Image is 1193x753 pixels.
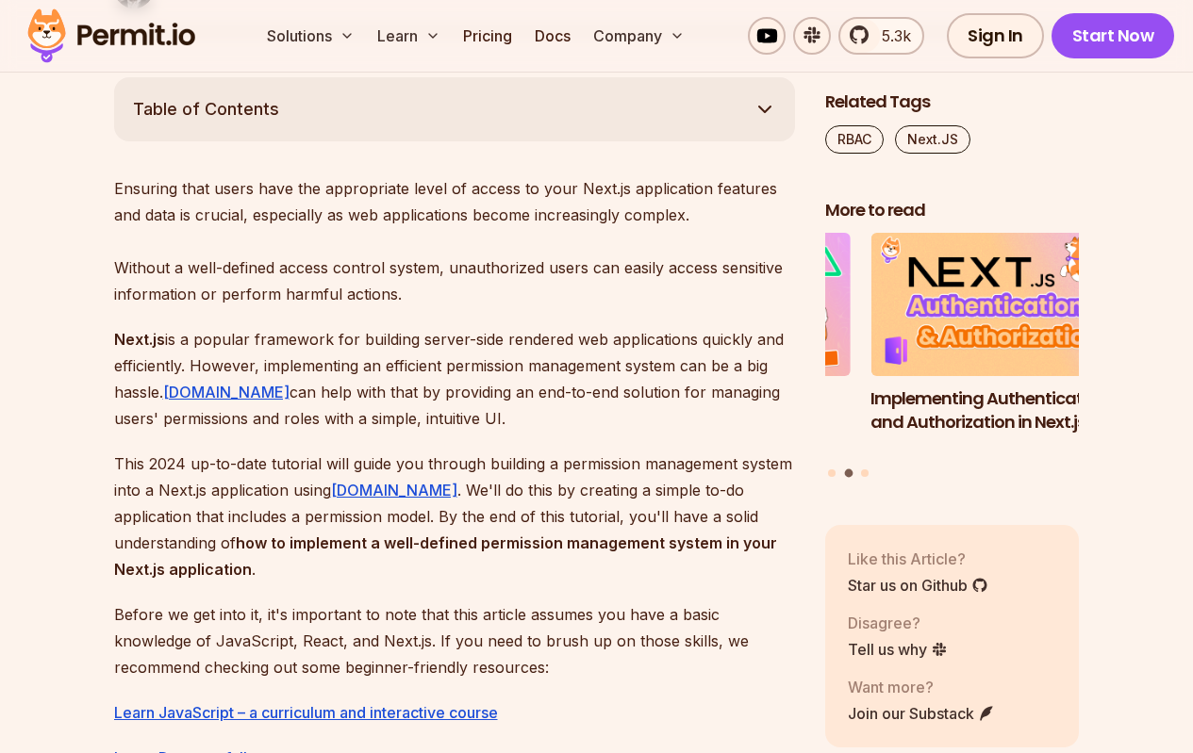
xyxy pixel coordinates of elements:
a: Docs [527,17,578,55]
p: is a popular framework for building server-side rendered web applications quickly and efficiently... [114,326,795,432]
a: Sign In [947,13,1044,58]
p: Want more? [848,676,995,698]
button: Go to slide 1 [828,469,836,477]
a: Implementing Authentication and Authorization in Next.jsImplementing Authentication and Authoriza... [870,234,1125,458]
a: [DOMAIN_NAME] [331,481,457,499]
img: Implementing Authentication and Authorization in Next.js [870,234,1125,377]
button: Company [586,17,692,55]
a: 5.3k [838,17,924,55]
h2: Related Tags [825,90,1080,114]
a: [DOMAIN_NAME] [163,383,290,401]
button: Go to slide 3 [861,469,869,477]
strong: Next.js [114,330,165,349]
a: Tell us why [848,638,948,661]
a: RBAC [825,125,884,154]
a: Start Now [1052,13,1175,58]
button: Solutions [259,17,362,55]
p: Ensuring that users have the appropriate level of access to your Next.js application features and... [114,175,795,307]
p: Before we get into it, it's important to note that this article assumes you have a basic knowledg... [114,601,795,680]
strong: how to implement a well-defined permission management system in your Next.js application [114,533,777,579]
li: 2 of 3 [870,234,1125,458]
span: 5.3k [870,25,911,47]
li: 1 of 3 [596,234,851,458]
div: Posts [825,234,1080,481]
p: This 2024 up-to-date tutorial will guide you through building a permission management system into... [114,450,795,582]
button: Table of Contents [114,77,795,141]
a: Star us on Github [848,574,988,597]
p: Like this Article? [848,548,988,570]
a: Learn JavaScript – a curriculum and interactive course [114,703,498,722]
a: Pricing [456,17,520,55]
h3: Implementing Authentication and Authorization in Next.js [870,387,1125,434]
p: Disagree? [848,612,948,634]
span: Table of Contents [133,96,279,123]
a: Next.JS [895,125,970,154]
h3: Implementing Multi-Tenant RBAC in Nuxt.js [596,387,851,434]
button: Learn [370,17,448,55]
h2: More to read [825,199,1080,222]
button: Go to slide 2 [844,469,853,478]
a: Join our Substack [848,702,995,725]
img: Permit logo [19,4,204,68]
